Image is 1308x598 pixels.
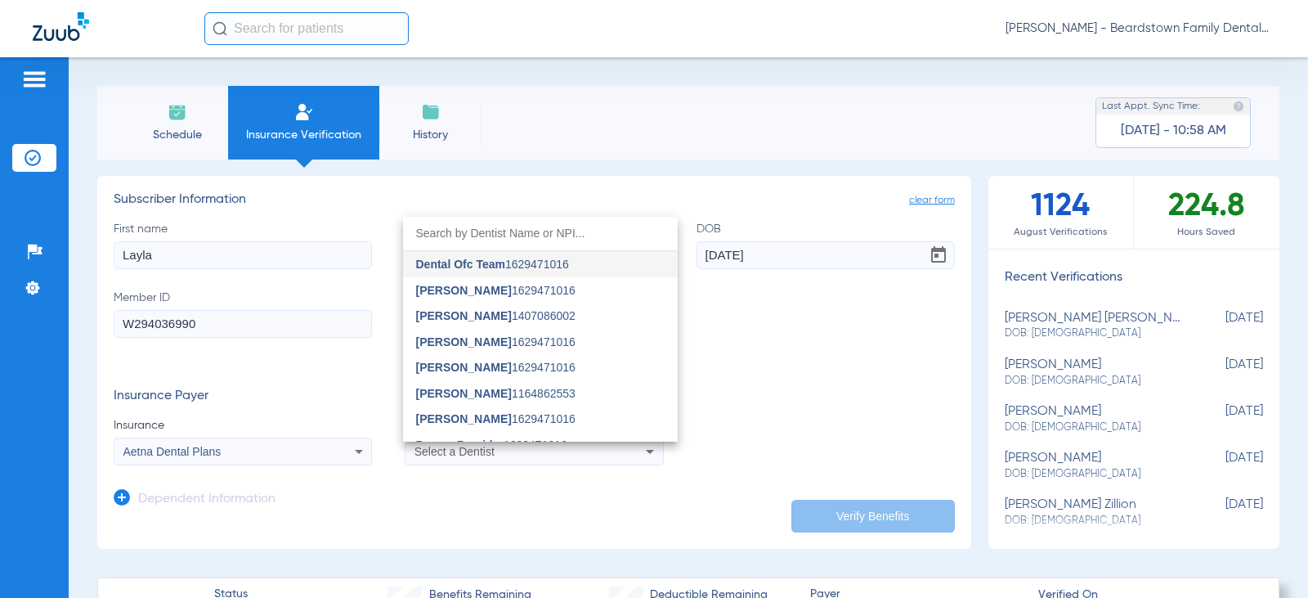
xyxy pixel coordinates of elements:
[416,361,512,374] span: [PERSON_NAME]
[416,310,576,321] span: 1407086002
[416,258,505,271] span: Dental Ofc Team
[416,439,567,451] span: 1629471016
[416,387,512,400] span: [PERSON_NAME]
[416,335,512,348] span: [PERSON_NAME]
[416,413,576,425] span: 1629471016
[416,285,576,296] span: 1629471016
[416,412,512,425] span: [PERSON_NAME]
[403,217,678,250] input: dropdown search
[416,362,576,373] span: 1629471016
[416,388,576,399] span: 1164862553
[416,259,569,270] span: 1629471016
[416,309,512,322] span: [PERSON_NAME]
[416,284,512,297] span: [PERSON_NAME]
[416,336,576,348] span: 1629471016
[416,438,504,452] span: Prepay Provider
